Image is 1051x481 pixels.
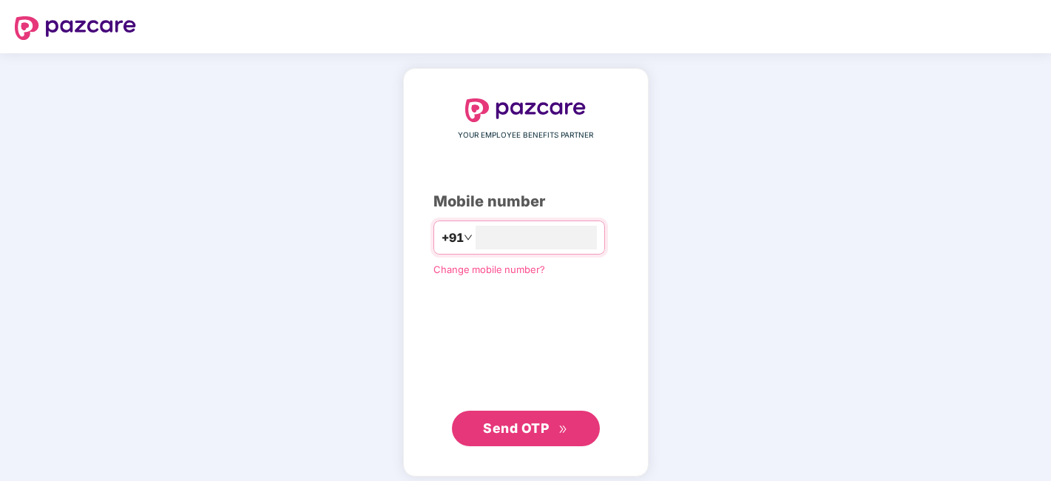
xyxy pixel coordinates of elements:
div: Mobile number [433,190,618,213]
a: Change mobile number? [433,263,545,275]
span: down [464,233,473,242]
button: Send OTPdouble-right [452,411,600,446]
span: +91 [442,229,464,247]
img: logo [465,98,587,122]
span: double-right [558,425,568,434]
span: Send OTP [483,420,549,436]
span: YOUR EMPLOYEE BENEFITS PARTNER [458,129,593,141]
img: logo [15,16,136,40]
